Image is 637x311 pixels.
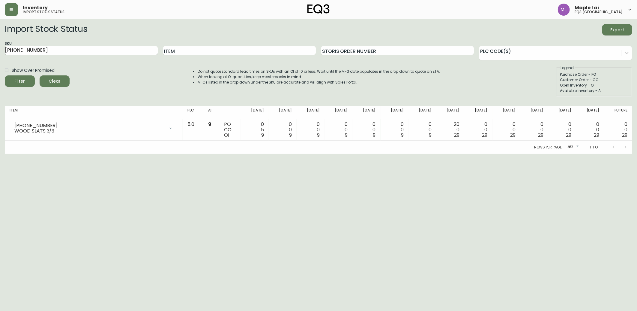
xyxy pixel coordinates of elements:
p: 1-1 of 1 [590,145,602,150]
img: logo [307,4,330,14]
th: [DATE] [241,106,268,119]
h2: Import Stock Status [5,24,87,35]
th: [DATE] [464,106,492,119]
button: Clear [40,75,70,87]
th: AI [203,106,220,119]
span: 29 [594,132,600,139]
th: Item [5,106,183,119]
button: Filter [5,75,35,87]
div: 0 0 [525,122,543,138]
span: 9 [373,132,376,139]
div: 0 0 [413,122,432,138]
div: WOOD SLATS 3/3 [14,128,165,134]
div: 0 0 [609,122,627,138]
th: [DATE] [576,106,604,119]
div: Customer Order - CO [560,77,628,83]
legend: Legend [560,65,575,71]
span: 9 [317,132,320,139]
li: When looking at OI quantities, keep masterpacks in mind. [198,74,440,80]
div: 0 0 [329,122,348,138]
span: 9 [345,132,348,139]
th: [DATE] [520,106,548,119]
div: PO CO [224,122,236,138]
span: 29 [622,132,627,139]
div: 0 0 [497,122,516,138]
th: [DATE] [269,106,297,119]
th: [DATE] [381,106,408,119]
span: Maple Lai [575,5,599,10]
th: [DATE] [297,106,324,119]
span: OI [224,132,229,139]
span: 9 [208,121,211,128]
div: 0 0 [581,122,599,138]
span: 29 [510,132,516,139]
span: 9 [401,132,404,139]
span: Export [607,26,627,34]
th: [DATE] [436,106,464,119]
div: 0 0 [357,122,375,138]
button: Export [602,24,632,35]
div: Purchase Order - PO [560,72,628,77]
div: Available Inventory - AI [560,88,628,93]
img: 61e28cffcf8cc9f4e300d877dd684943 [558,4,570,16]
div: 50 [565,142,580,152]
h5: import stock status [23,10,64,14]
span: Clear [44,78,65,85]
span: 29 [566,132,572,139]
td: 5.0 [183,119,203,141]
span: 29 [454,132,460,139]
div: [PHONE_NUMBER]WOOD SLATS 3/3 [10,122,178,135]
div: 0 0 [301,122,320,138]
div: 0 0 [553,122,571,138]
span: 29 [538,132,543,139]
div: 0 0 [469,122,487,138]
th: [DATE] [492,106,520,119]
th: PLC [183,106,203,119]
th: [DATE] [324,106,352,119]
span: 9 [261,132,264,139]
li: Do not quote standard lead times on SKUs with an OI of 10 or less. Wait until the MFG date popula... [198,69,440,74]
h5: eq3 [GEOGRAPHIC_DATA] [575,10,623,14]
th: Future [604,106,632,119]
span: 9 [429,132,432,139]
div: [PHONE_NUMBER] [14,123,165,128]
th: [DATE] [408,106,436,119]
div: 0 0 [274,122,292,138]
th: [DATE] [548,106,576,119]
span: 29 [482,132,488,139]
span: Inventory [23,5,48,10]
div: 0 0 [385,122,404,138]
div: Open Inventory - OI [560,83,628,88]
div: Filter [15,78,25,85]
li: MFGs listed in the drop down under the SKU are accurate and will align with Sales Portal. [198,80,440,85]
span: 9 [289,132,292,139]
th: [DATE] [352,106,380,119]
div: 0 5 [245,122,264,138]
span: Show Over Promised [12,67,55,74]
p: Rows per page: [534,145,563,150]
div: 20 0 [441,122,459,138]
